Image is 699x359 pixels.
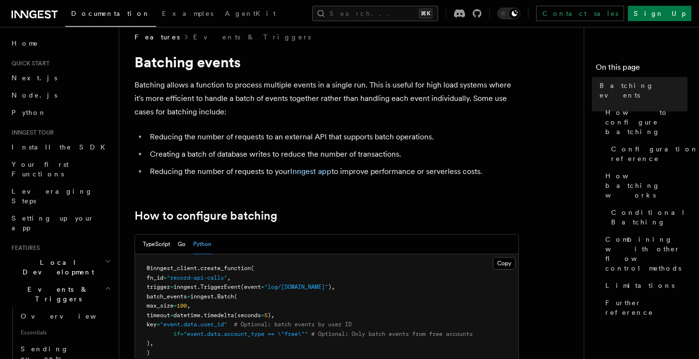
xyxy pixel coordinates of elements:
[8,60,49,67] span: Quick start
[605,171,687,200] span: How batching works
[162,10,213,17] span: Examples
[227,274,231,281] span: ,
[135,209,277,223] a: How to configure batching
[8,210,113,236] a: Setting up your app
[536,6,624,21] a: Contact sales
[163,274,167,281] span: =
[605,108,687,136] span: How to configure batching
[187,302,190,309] span: ,
[261,312,264,319] span: =
[601,294,687,321] a: Further reference
[8,35,113,52] a: Home
[497,8,520,19] button: Toggle dark mode
[8,285,105,304] span: Events & Triggers
[605,298,687,317] span: Further reference
[147,284,170,290] span: trigger
[12,143,111,151] span: Install the SDK
[311,331,473,337] span: # Optional: Only batch events from free accounts
[601,277,687,294] a: Limitations
[328,284,335,290] span: ),
[264,284,328,290] span: "log/[DOMAIN_NAME]"
[12,74,57,82] span: Next.js
[147,302,173,309] span: max_size
[147,165,519,178] li: Reducing the number of requests to your to improve performance or serverless costs.
[173,302,177,309] span: =
[8,104,113,121] a: Python
[12,161,69,178] span: Your first Functions
[71,10,150,17] span: Documentation
[234,312,261,319] span: (seconds
[200,284,241,290] span: TriggerEvent
[147,130,519,144] li: Reducing the number of requests to an external API that supports batch operations.
[197,265,200,272] span: .
[147,349,150,356] span: )
[219,3,282,26] a: AgentKit
[8,129,54,136] span: Inngest tour
[493,257,515,270] button: Copy
[21,312,120,320] span: Overview
[600,81,687,100] span: Batching events
[607,204,687,231] a: Conditional Batching
[173,331,184,337] span: if=
[601,167,687,204] a: How batching works
[601,231,687,277] a: Combining with other flow control methods
[147,148,519,161] li: Creating a batch of database writes to reduce the number of transactions.
[8,69,113,87] a: Next.js
[147,265,197,272] span: @inngest_client
[135,32,180,42] span: Features
[147,274,163,281] span: fn_id
[190,293,217,300] span: inngest.
[251,265,254,272] span: (
[605,235,687,273] span: Combining with other flow control methods
[601,104,687,140] a: How to configure batching
[225,10,276,17] span: AgentKit
[156,3,219,26] a: Examples
[8,281,113,308] button: Events & Triggers
[184,331,308,337] span: "event.data.account_type == \"free\""
[596,62,687,77] h4: On this page
[157,321,160,328] span: =
[65,3,156,27] a: Documentation
[135,53,519,71] h1: Batching events
[8,87,113,104] a: Node.js
[147,340,153,347] span: ),
[596,77,687,104] a: Batching events
[8,254,113,281] button: Local Development
[290,167,331,176] a: Inngest app
[8,244,40,252] span: Features
[193,235,211,254] button: Python
[204,312,234,319] span: timedelta
[12,109,47,116] span: Python
[268,312,274,319] span: ),
[200,265,251,272] span: create_function
[193,32,311,42] a: Events & Triggers
[12,38,38,48] span: Home
[312,6,438,21] button: Search...⌘K
[173,312,204,319] span: datetime.
[135,78,519,119] p: Batching allows a function to process multiple events in a single run. This is useful for high lo...
[8,183,113,210] a: Leveraging Steps
[17,325,113,340] span: Essentials
[170,284,173,290] span: =
[17,308,113,325] a: Overview
[147,321,157,328] span: key
[177,302,187,309] span: 100
[419,9,432,18] kbd: ⌘K
[187,293,190,300] span: =
[234,321,352,328] span: # Optional: batch events by user ID
[170,312,173,319] span: =
[217,293,234,300] span: Batch
[605,281,674,290] span: Limitations
[173,284,200,290] span: inngest.
[241,284,261,290] span: (event
[234,293,237,300] span: (
[261,284,264,290] span: =
[12,187,93,205] span: Leveraging Steps
[264,312,268,319] span: 5
[12,214,94,232] span: Setting up your app
[611,208,687,227] span: Conditional Batching
[147,312,170,319] span: timeout
[611,144,699,163] span: Configuration reference
[628,6,691,21] a: Sign Up
[167,274,227,281] span: "record-api-calls"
